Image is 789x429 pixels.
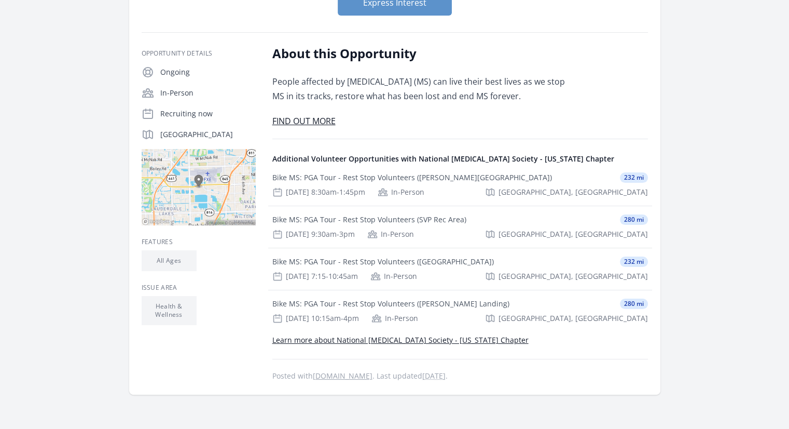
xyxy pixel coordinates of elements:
p: In-Person [160,88,256,98]
div: Bike MS: PGA Tour - Rest Stop Volunteers ([PERSON_NAME] Landing) [272,299,509,309]
a: Bike MS: PGA Tour - Rest Stop Volunteers (SVP Rec Area) 280 mi [DATE] 9:30am-3pm In-Person [GEOGR... [268,206,652,248]
div: Bike MS: PGA Tour - Rest Stop Volunteers (SVP Rec Area) [272,214,466,225]
div: In-Person [371,313,418,324]
div: [DATE] 7:15-10:45am [272,271,358,281]
h2: About this Opportunity [272,45,576,62]
div: [DATE] 9:30am-3pm [272,229,355,239]
span: 280 mi [620,214,648,225]
h3: Opportunity Details [142,49,256,58]
span: [GEOGRAPHIC_DATA], [GEOGRAPHIC_DATA] [499,187,648,197]
span: 232 mi [620,257,648,267]
div: [DATE] 8:30am-1:45pm [272,187,365,197]
div: Bike MS: PGA Tour - Rest Stop Volunteers ([PERSON_NAME][GEOGRAPHIC_DATA]) [272,172,552,183]
span: 232 mi [620,172,648,183]
h3: Issue area [142,284,256,292]
a: Bike MS: PGA Tour - Rest Stop Volunteers ([GEOGRAPHIC_DATA]) 232 mi [DATE] 7:15-10:45am In-Person... [268,248,652,290]
span: [GEOGRAPHIC_DATA], [GEOGRAPHIC_DATA] [499,271,648,281]
div: In-Person [367,229,414,239]
p: [GEOGRAPHIC_DATA] [160,129,256,140]
li: All Ages [142,250,197,271]
span: 280 mi [620,299,648,309]
abbr: Tue, Jul 15, 2025 7:41 PM [422,371,446,381]
h4: Additional Volunteer Opportunities with National [MEDICAL_DATA] Society - [US_STATE] Chapter [272,154,648,164]
a: FIND OUT MORE [272,115,336,127]
h3: Features [142,238,256,246]
li: Health & Wellness [142,296,197,325]
div: In-Person [370,271,417,281]
img: Map [142,149,256,225]
div: Bike MS: PGA Tour - Rest Stop Volunteers ([GEOGRAPHIC_DATA]) [272,257,494,267]
p: People affected by [MEDICAL_DATA] (MS) can live their best lives as we stop MS in its tracks, res... [272,74,576,103]
div: [DATE] 10:15am-4pm [272,313,359,324]
p: Recruiting now [160,109,256,119]
span: [GEOGRAPHIC_DATA], [GEOGRAPHIC_DATA] [499,229,648,239]
div: In-Person [378,187,424,197]
p: Ongoing [160,67,256,77]
a: Bike MS: PGA Tour - Rest Stop Volunteers ([PERSON_NAME] Landing) 280 mi [DATE] 10:15am-4pm In-Per... [268,290,652,332]
a: [DOMAIN_NAME] [313,371,372,381]
a: Bike MS: PGA Tour - Rest Stop Volunteers ([PERSON_NAME][GEOGRAPHIC_DATA]) 232 mi [DATE] 8:30am-1:... [268,164,652,206]
p: Posted with . Last updated . [272,372,648,380]
a: Learn more about National [MEDICAL_DATA] Society - [US_STATE] Chapter [272,335,529,345]
span: [GEOGRAPHIC_DATA], [GEOGRAPHIC_DATA] [499,313,648,324]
